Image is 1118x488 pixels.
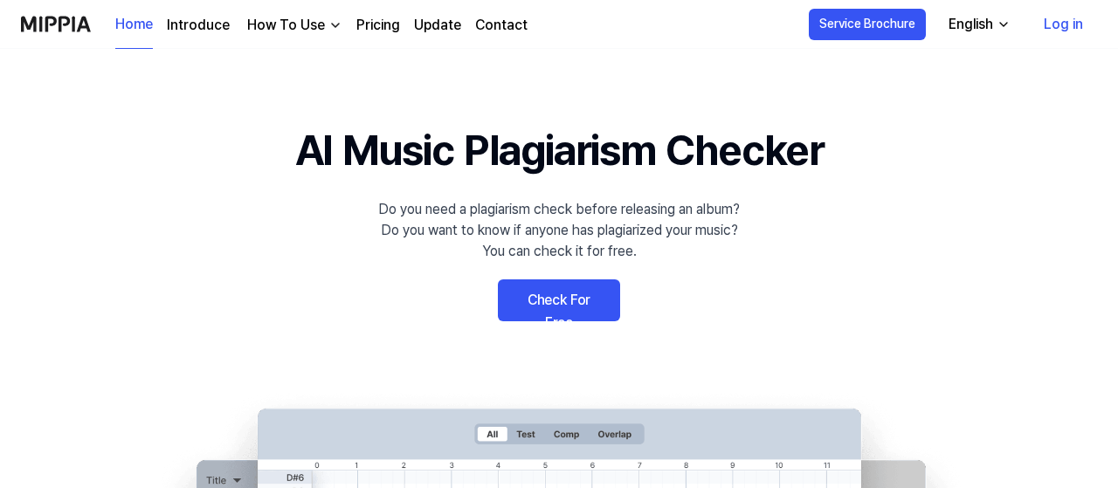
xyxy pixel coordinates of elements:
[945,14,997,35] div: English
[167,15,230,36] a: Introduce
[328,18,342,32] img: down
[935,7,1021,42] button: English
[414,15,461,36] a: Update
[378,199,740,262] div: Do you need a plagiarism check before releasing an album? Do you want to know if anyone has plagi...
[809,9,926,40] button: Service Brochure
[498,279,620,321] a: Check For Free
[115,1,153,49] a: Home
[244,15,342,36] button: How To Use
[295,119,824,182] h1: AI Music Plagiarism Checker
[244,15,328,36] div: How To Use
[356,15,400,36] a: Pricing
[475,15,528,36] a: Contact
